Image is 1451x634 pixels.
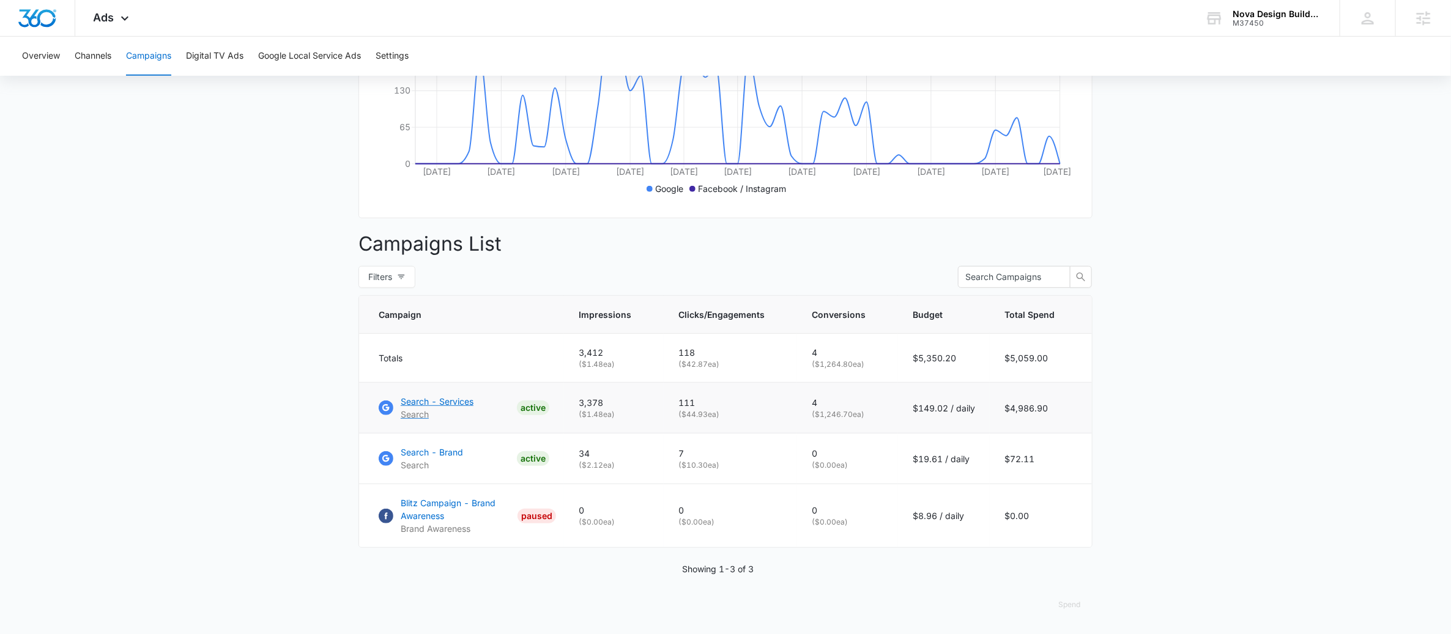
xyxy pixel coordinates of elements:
[678,359,782,370] p: ( $42.87 ea)
[517,451,549,466] div: ACTIVE
[812,308,866,321] span: Conversions
[812,517,883,528] p: ( $0.00 ea)
[678,346,782,359] p: 118
[853,166,881,177] tspan: [DATE]
[990,334,1092,383] td: $5,059.00
[517,400,549,415] div: ACTIVE
[579,517,649,528] p: ( $0.00 ea)
[579,359,649,370] p: ( $1.48 ea)
[812,396,883,409] p: 4
[678,396,782,409] p: 111
[405,158,410,169] tspan: 0
[812,359,883,370] p: ( $1,264.80 ea)
[1004,308,1055,321] span: Total Spend
[812,346,883,359] p: 4
[670,166,698,177] tspan: [DATE]
[913,352,975,364] p: $5,350.20
[724,166,752,177] tspan: [DATE]
[655,182,683,195] p: Google
[1070,266,1092,288] button: search
[812,504,883,517] p: 0
[126,37,171,76] button: Campaigns
[913,452,975,465] p: $19.61 / daily
[678,460,782,471] p: ( $10.30 ea)
[579,409,649,420] p: ( $1.48 ea)
[579,346,649,359] p: 3,412
[788,166,816,177] tspan: [DATE]
[358,266,415,288] button: Filters
[488,166,516,177] tspan: [DATE]
[379,496,549,535] a: FacebookBlitz Campaign - Brand AwarenessBrand AwarenessPAUSED
[379,451,393,466] img: Google Ads
[579,447,649,460] p: 34
[379,395,549,421] a: Google AdsSearch - ServicesSearchACTIVE
[401,395,473,408] p: Search - Services
[698,182,786,195] p: Facebook / Instagram
[579,308,631,321] span: Impressions
[812,409,883,420] p: ( $1,246.70 ea)
[812,447,883,460] p: 0
[990,484,1092,548] td: $0.00
[379,352,549,364] div: Totals
[965,270,1053,284] input: Search Campaigns
[683,562,754,575] p: Showing 1-3 of 3
[913,402,975,415] p: $149.02 / daily
[401,522,513,535] p: Brand Awareness
[990,383,1092,433] td: $4,986.90
[678,447,782,460] p: 7
[394,85,410,95] tspan: 130
[913,509,975,522] p: $8.96 / daily
[1044,166,1072,177] tspan: [DATE]
[1233,9,1322,19] div: account name
[678,504,782,517] p: 0
[358,229,1093,259] p: Campaigns List
[990,433,1092,484] td: $72.11
[379,446,549,471] a: Google AdsSearch - BrandSearchACTIVE
[376,37,409,76] button: Settings
[401,408,473,421] p: Search
[22,37,60,76] button: Overview
[368,270,392,284] span: Filters
[982,166,1010,177] tspan: [DATE]
[379,400,393,415] img: Google Ads
[186,37,243,76] button: Digital TV Ads
[75,37,111,76] button: Channels
[579,396,649,409] p: 3,378
[913,308,957,321] span: Budget
[678,308,765,321] span: Clicks/Engagements
[812,460,883,471] p: ( $0.00 ea)
[423,166,451,177] tspan: [DATE]
[399,122,410,132] tspan: 65
[678,409,782,420] p: ( $44.93 ea)
[1071,272,1091,282] span: search
[1233,19,1322,28] div: account id
[518,509,556,523] div: PAUSED
[678,517,782,528] p: ( $0.00 ea)
[579,460,649,471] p: ( $2.12 ea)
[1046,590,1093,619] button: Spend
[917,166,945,177] tspan: [DATE]
[401,459,463,471] p: Search
[94,11,114,24] span: Ads
[552,166,580,177] tspan: [DATE]
[379,509,393,523] img: Facebook
[401,496,513,522] p: Blitz Campaign - Brand Awareness
[401,446,463,459] p: Search - Brand
[258,37,361,76] button: Google Local Service Ads
[379,308,532,321] span: Campaign
[616,166,644,177] tspan: [DATE]
[579,504,649,517] p: 0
